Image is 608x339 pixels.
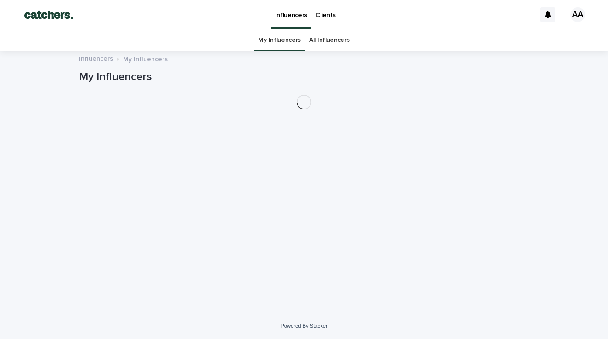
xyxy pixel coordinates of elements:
img: v2itfyCJQeeYoQfrvWhc [18,6,79,24]
h1: My Influencers [79,70,529,84]
a: All Influencers [309,29,349,51]
a: Influencers [79,53,113,63]
a: Powered By Stacker [281,323,327,328]
div: AA [570,7,585,22]
a: My Influencers [258,29,301,51]
p: My Influencers [123,53,168,63]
